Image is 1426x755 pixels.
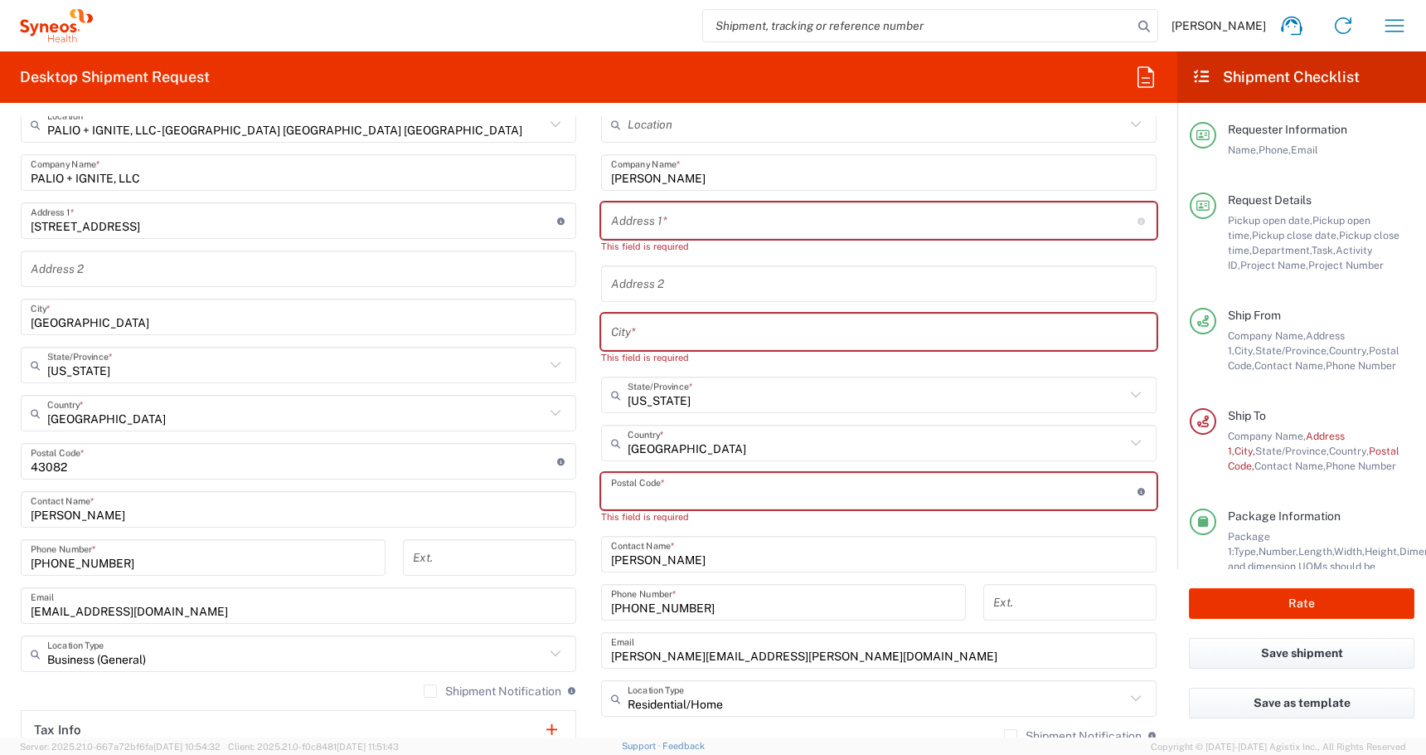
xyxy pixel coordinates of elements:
span: Number, [1259,545,1298,558]
span: Country, [1329,344,1369,357]
span: Phone, [1259,144,1291,156]
span: State/Province, [1255,344,1329,357]
span: Contact Name, [1254,359,1326,372]
span: Package Information [1228,509,1341,523]
label: Shipment Notification [1004,729,1142,743]
span: [DATE] 11:51:43 [337,742,399,752]
span: Country, [1329,445,1369,457]
span: Department, [1252,244,1312,256]
span: Copyright © [DATE]-[DATE] Agistix Inc., All Rights Reserved [1151,739,1406,754]
div: This field is required [601,350,1157,365]
span: City, [1234,445,1255,457]
span: Contact Name, [1254,460,1326,472]
a: Feedback [662,741,705,751]
span: City, [1234,344,1255,357]
span: Project Name, [1240,259,1308,271]
div: This field is required [601,509,1157,524]
span: Width, [1334,545,1365,558]
span: Email [1291,144,1318,156]
span: Height, [1365,545,1399,558]
span: Request Details [1228,193,1312,207]
span: [DATE] 10:54:32 [153,742,221,752]
button: Save shipment [1189,638,1414,669]
a: Support [622,741,663,751]
span: Task, [1312,244,1336,256]
span: Server: 2025.21.0-667a72bf6fa [20,742,221,752]
button: Rate [1189,588,1414,619]
h2: Desktop Shipment Request [20,67,210,87]
span: Ship To [1228,409,1266,422]
span: Client: 2025.21.0-f0c8481 [228,742,399,752]
label: Shipment Notification [424,684,561,698]
input: Shipment, tracking or reference number [703,10,1133,41]
span: Type, [1234,545,1259,558]
span: Company Name, [1228,430,1306,442]
h2: Tax Info [34,722,81,738]
span: Phone Number [1326,460,1396,472]
div: This field is required [601,239,1157,254]
span: Company Name, [1228,329,1306,342]
span: Requester Information [1228,123,1347,136]
span: Pickup open date, [1228,214,1312,226]
span: State/Province, [1255,445,1329,457]
span: Name, [1228,144,1259,156]
h2: Shipment Checklist [1192,67,1360,87]
span: Phone Number [1326,359,1396,372]
button: Save as template [1189,688,1414,718]
span: Ship From [1228,309,1281,322]
span: [PERSON_NAME] [1171,18,1266,33]
span: Package 1: [1228,530,1270,558]
span: Project Number [1308,259,1384,271]
span: Length, [1298,545,1334,558]
span: Pickup close date, [1252,229,1339,241]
